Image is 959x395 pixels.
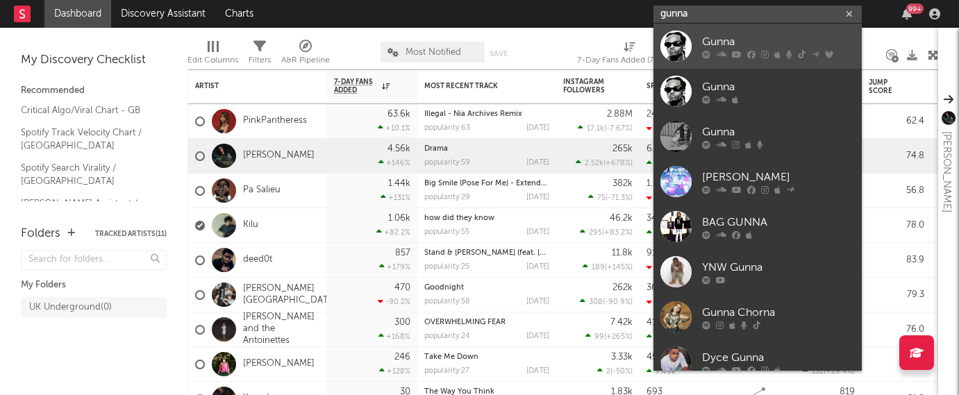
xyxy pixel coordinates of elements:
div: 7.42k [610,318,633,327]
div: ( ) [576,158,633,167]
div: Artist [195,82,299,90]
div: Most Recent Track [424,82,528,90]
div: 1.06k [388,214,410,223]
div: 55.1k [647,228,674,237]
div: 83.9 [869,252,924,269]
a: how did they know [424,215,494,222]
span: -90.9 % [605,299,631,306]
div: +168 % [378,332,410,341]
a: [PERSON_NAME] and the Antoinettes [243,312,320,347]
div: Spotify Monthly Listeners [647,82,751,90]
span: +145 % [607,264,631,271]
div: -4.25k [647,194,678,203]
button: 99+ [902,8,912,19]
div: 2.88M [607,110,633,119]
div: Gunna Chorna [702,304,855,321]
a: OVERWHELMING FEAR [424,319,506,326]
div: 74.8 [869,148,924,165]
div: popularity: 24 [424,333,470,340]
div: [DATE] [526,194,549,201]
span: +265 % [606,333,631,341]
div: ( ) [578,124,633,133]
div: Instagram Followers [563,78,612,94]
span: 7-Day Fans Added [334,78,378,94]
a: Gunna [653,24,862,69]
button: Save [490,50,508,58]
div: 857 [395,249,410,258]
div: Gunna [702,33,855,50]
div: ( ) [585,332,633,341]
div: popularity: 59 [424,159,470,167]
a: Spotify Search Virality / [GEOGRAPHIC_DATA] [21,160,153,189]
a: Dyce Gunna [653,339,862,385]
div: 455k [647,353,667,362]
a: Stand & [PERSON_NAME] (feat. [GEOGRAPHIC_DATA]) [424,249,618,257]
div: ( ) [597,367,633,376]
a: [PERSON_NAME] [653,159,862,204]
span: +678 % [606,160,631,167]
div: Filters [249,52,271,69]
a: Kilu [243,219,258,231]
div: [DATE] [526,367,549,375]
span: -50 % [612,368,631,376]
span: 295 [589,229,602,237]
div: UK Underground ( 0 ) [29,299,112,316]
div: 91.9k [647,249,669,258]
div: [DATE] [526,263,549,271]
div: [DATE] [526,228,549,236]
a: Take Me Down [424,353,478,361]
a: Spotify Track Velocity Chart / [GEOGRAPHIC_DATA] [21,125,153,153]
div: Edit Columns [187,52,238,69]
div: OVERWHELMING FEAR [424,319,549,326]
div: popularity: 29 [424,194,470,201]
span: 189 [592,264,605,271]
div: +146 % [378,158,410,167]
div: My Discovery Checklist [21,52,167,69]
a: [PERSON_NAME] [243,358,315,370]
div: 363k [647,283,667,292]
div: YNW Gunna [702,259,855,276]
div: [DATE] [526,124,549,132]
a: PinkPantheress [243,115,307,127]
div: +179 % [379,262,410,271]
div: [PERSON_NAME] [938,131,955,212]
a: Illegal - Nia Archives Remix [424,110,522,118]
div: 265k [612,144,633,153]
div: ( ) [583,262,633,271]
a: Big Smile (Pose For Me) - Extended Mix [424,180,565,187]
a: [PERSON_NAME][GEOGRAPHIC_DATA] [243,283,337,307]
div: popularity: 27 [424,367,469,375]
span: +83.2 % [604,229,631,237]
div: 41k [647,318,661,327]
div: 46.2k [610,214,633,223]
div: 99 + [906,3,924,14]
div: +82.2 % [376,228,410,237]
a: Drama [424,145,448,153]
div: Folders [21,226,60,242]
a: YNW Gunna [653,249,862,294]
a: Pa Salieu [243,185,281,196]
span: Most Notified [406,48,461,57]
div: 79.0 [869,356,924,373]
div: popularity: 58 [424,298,470,305]
input: Search for artists [653,6,862,23]
button: Tracked Artists(11) [95,230,167,237]
span: 2 [606,368,610,376]
div: -90.2 % [378,297,410,306]
span: 75 [597,194,606,202]
div: +131 % [381,193,410,202]
div: +128 % [379,367,410,376]
div: Goodnight [424,284,549,292]
a: UK Underground(0) [21,297,167,318]
div: 76.0 [869,321,924,338]
div: Illegal - Nia Archives Remix [424,110,549,118]
div: 246 [394,353,410,362]
div: 6.02M [647,144,672,153]
div: A&R Pipeline [281,35,330,75]
div: [DATE] [526,333,549,340]
div: 7.49k [647,367,676,376]
div: popularity: 55 [424,228,469,236]
div: +10.1 % [378,124,410,133]
div: -414k [647,124,676,133]
div: 3.33k [611,353,633,362]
